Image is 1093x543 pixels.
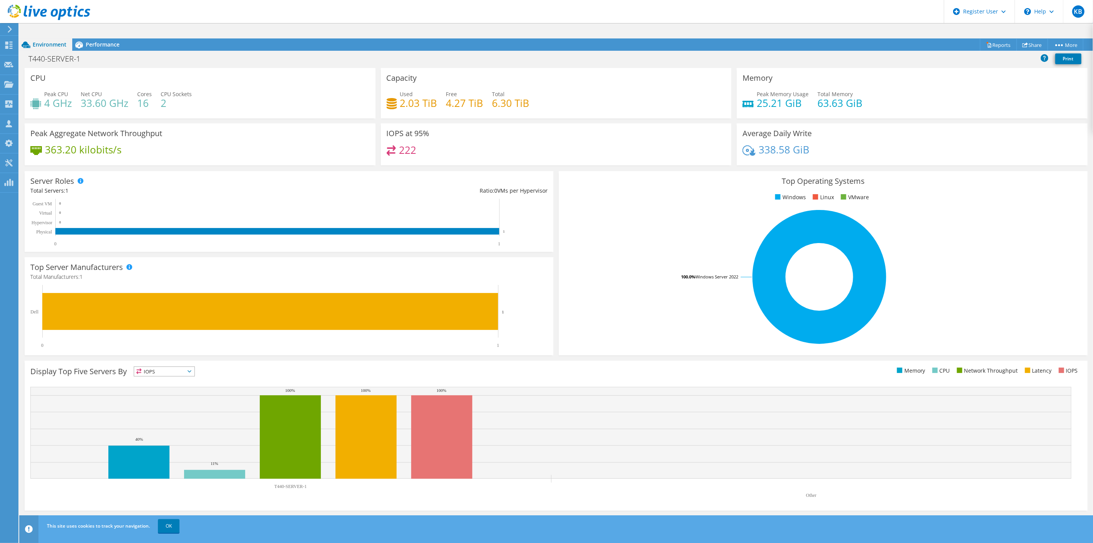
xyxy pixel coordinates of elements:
text: Guest VM [33,201,52,207]
span: Net CPU [81,90,102,98]
li: Network Throughput [955,366,1018,375]
h4: 363.20 kilobits/s [45,145,121,154]
span: Peak Memory Usage [757,90,809,98]
h4: 222 [399,146,416,154]
div: Ratio: VMs per Hypervisor [289,187,548,195]
text: 1 [502,310,504,314]
h3: CPU [30,74,46,82]
h4: 2 [161,99,192,107]
text: 100% [437,388,447,393]
text: 0 [59,202,61,205]
span: 0 [494,187,497,194]
h3: Capacity [387,74,417,82]
h4: 6.30 TiB [492,99,530,107]
text: Dell [30,309,38,315]
div: Total Servers: [30,187,289,195]
li: CPU [930,366,950,375]
text: 100% [361,388,371,393]
span: Total Memory [817,90,853,98]
li: VMware [839,193,869,202]
span: This site uses cookies to track your navigation. [47,523,150,529]
h4: 4 GHz [44,99,72,107]
text: 40% [135,437,143,441]
h4: 33.60 GHz [81,99,128,107]
h4: 2.03 TiB [400,99,437,107]
h1: T440-SERVER-1 [25,55,92,63]
a: More [1048,39,1083,51]
li: IOPS [1057,366,1078,375]
span: Total [492,90,505,98]
li: Linux [811,193,834,202]
a: Reports [980,39,1017,51]
span: KB [1072,5,1085,18]
span: Peak CPU [44,90,68,98]
li: Memory [895,366,925,375]
span: CPU Sockets [161,90,192,98]
span: Cores [137,90,152,98]
span: Performance [86,41,120,48]
span: 1 [80,273,83,280]
text: 0 [59,220,61,224]
h3: IOPS at 95% [387,129,430,138]
text: Virtual [39,210,52,216]
text: 0 [54,241,56,247]
span: Free [446,90,457,98]
text: 100% [285,388,295,393]
text: 11% [211,461,218,466]
h3: Top Server Manufacturers [30,263,123,271]
a: OK [158,519,179,533]
span: 1 [65,187,68,194]
text: 0 [41,343,43,348]
text: Hypervisor [32,220,52,225]
li: Latency [1023,366,1052,375]
text: 1 [498,241,500,247]
span: Environment [33,41,66,48]
h4: 63.63 GiB [817,99,862,107]
text: Other [806,493,816,498]
h4: Total Manufacturers: [30,273,548,281]
span: Used [400,90,413,98]
h3: Memory [743,74,772,82]
h3: Server Roles [30,177,74,185]
h4: 25.21 GiB [757,99,809,107]
text: T440-SERVER-1 [274,484,307,489]
text: Physical [36,229,52,235]
h4: 338.58 GiB [759,145,809,154]
h3: Top Operating Systems [565,177,1082,185]
text: 0 [59,211,61,215]
tspan: Windows Server 2022 [695,274,738,280]
h3: Average Daily Write [743,129,812,138]
a: Share [1017,39,1048,51]
h4: 16 [137,99,152,107]
text: 1 [497,343,499,348]
h3: Peak Aggregate Network Throughput [30,129,162,138]
li: Windows [773,193,806,202]
span: IOPS [134,367,194,376]
h4: 4.27 TiB [446,99,483,107]
text: 1 [503,230,505,233]
tspan: 100.0% [681,274,695,280]
a: Print [1055,53,1081,64]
